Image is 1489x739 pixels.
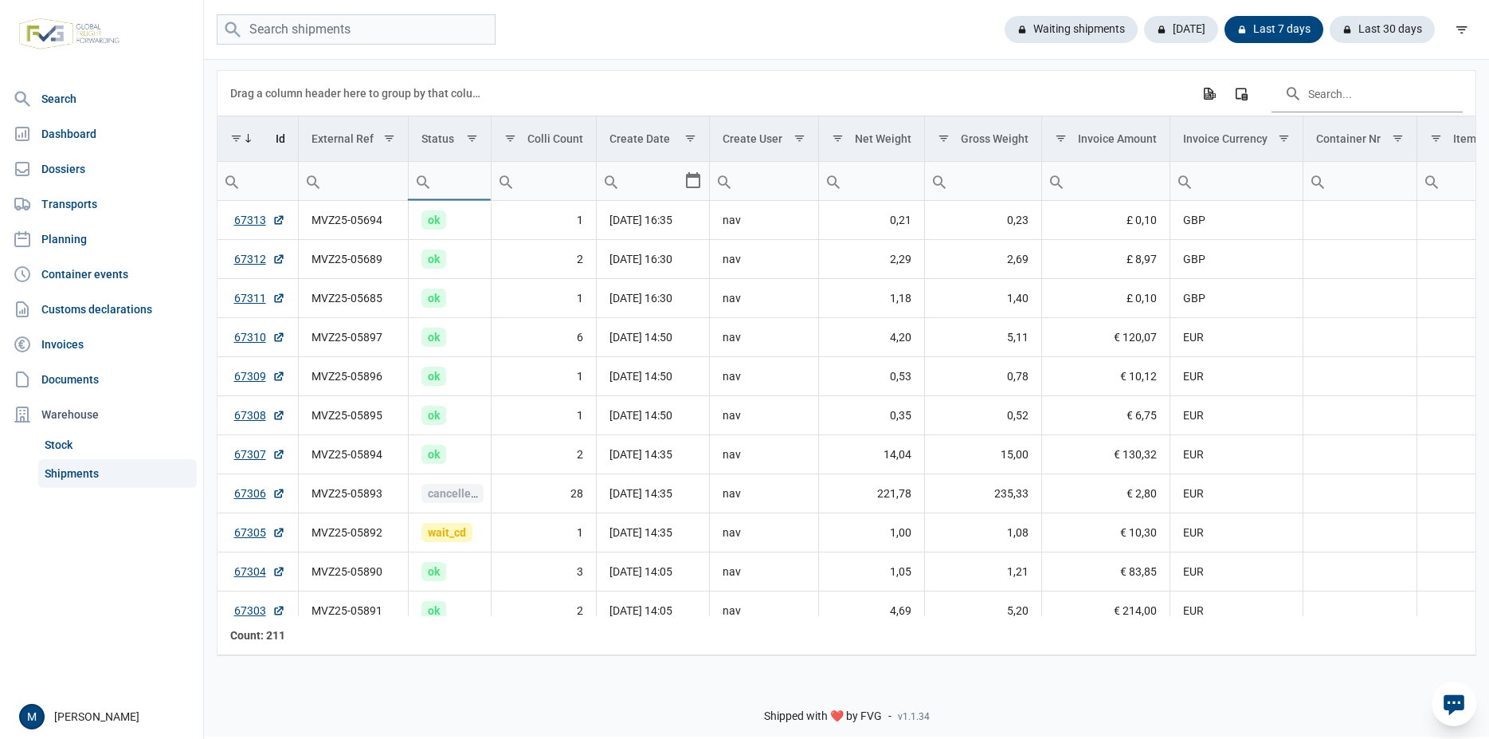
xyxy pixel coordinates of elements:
[1120,564,1157,580] span: € 83,85
[1041,116,1170,162] td: Column Invoice Amount
[609,526,672,539] span: [DATE] 14:35
[6,83,197,115] a: Search
[1170,552,1303,592] td: EUR
[492,201,597,240] td: 1
[1041,162,1170,201] td: Filter cell
[1170,435,1303,474] td: EUR
[1170,396,1303,435] td: EUR
[298,201,409,240] td: MVZ25-05694
[818,435,924,474] td: 14,04
[421,210,446,230] span: ok
[597,116,710,162] td: Column Create Date
[888,710,891,724] span: -
[710,162,819,201] td: Filter cell
[1170,592,1303,631] td: EUR
[492,552,597,592] td: 3
[217,116,298,162] td: Column Id
[924,318,1041,357] td: 5,11
[298,279,409,318] td: MVZ25-05685
[6,223,197,255] a: Planning
[234,446,285,462] a: 67307
[421,367,446,386] span: ok
[6,153,197,185] a: Dossiers
[1170,513,1303,552] td: EUR
[421,601,446,620] span: ok
[1170,474,1303,513] td: EUR
[924,396,1041,435] td: 0,52
[1430,132,1442,144] span: Show filter options for column 'Item Count'
[6,399,197,430] div: Warehouse
[6,258,197,290] a: Container events
[234,329,285,345] a: 67310
[1170,162,1303,201] td: Filter cell
[409,162,492,201] td: Filter cell
[466,132,478,144] span: Show filter options for column 'Status'
[1316,132,1381,145] div: Container Nr
[597,162,684,200] input: Filter cell
[764,710,882,724] span: Shipped with ❤️ by FVG
[684,162,703,200] div: Select
[276,132,285,145] div: Id
[1170,116,1303,162] td: Column Invoice Currency
[818,552,924,592] td: 1,05
[298,474,409,513] td: MVZ25-05893
[1417,162,1446,200] div: Search box
[1278,132,1290,144] span: Show filter options for column 'Invoice Currency'
[298,240,409,279] td: MVZ25-05689
[492,240,597,279] td: 2
[609,604,672,617] span: [DATE] 14:05
[298,318,409,357] td: MVZ25-05897
[961,132,1029,145] div: Gross Weight
[298,162,409,201] td: Filter cell
[818,396,924,435] td: 0,35
[421,132,454,145] div: Status
[298,552,409,592] td: MVZ25-05890
[609,565,672,578] span: [DATE] 14:05
[421,562,446,581] span: ok
[492,162,520,200] div: Search box
[217,162,298,201] td: Filter cell
[609,487,672,500] span: [DATE] 14:35
[1303,162,1417,200] input: Filter cell
[421,484,484,503] span: cancelled
[1114,329,1157,345] span: € 120,07
[234,407,285,423] a: 67308
[924,552,1041,592] td: 1,21
[924,357,1041,396] td: 0,78
[1078,132,1157,145] div: Invoice Amount
[38,459,197,488] a: Shipments
[597,162,625,200] div: Search box
[217,14,496,45] input: Search shipments
[1392,132,1404,144] span: Show filter options for column 'Container Nr'
[234,290,285,306] a: 67311
[234,368,285,384] a: 67309
[6,293,197,325] a: Customs declarations
[492,279,597,318] td: 1
[1120,525,1157,540] span: € 10,30
[818,116,924,162] td: Column Net Weight
[710,116,819,162] td: Column Create User
[1303,116,1417,162] td: Column Container Nr
[710,201,819,240] td: nav
[421,406,446,425] span: ok
[230,71,1463,116] div: Data grid toolbar
[19,704,45,729] button: M
[409,162,437,200] div: Search box
[1127,290,1157,306] span: £ 0,10
[597,162,710,201] td: Filter cell
[383,132,395,144] span: Show filter options for column 'External Ref'
[1114,603,1157,619] span: € 214,00
[832,132,844,144] span: Show filter options for column 'Net Weight'
[1194,79,1223,108] div: Export all data to Excel
[818,357,924,396] td: 0,53
[298,513,409,552] td: MVZ25-05892
[230,81,486,106] div: Drag a column header here to group by that column
[1170,162,1199,200] div: Search box
[298,435,409,474] td: MVZ25-05894
[492,116,597,162] td: Column Colli Count
[1170,162,1303,200] input: Filter cell
[409,162,491,200] input: Filter cell
[1005,16,1138,43] div: Waiting shipments
[818,318,924,357] td: 4,20
[710,162,739,200] div: Search box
